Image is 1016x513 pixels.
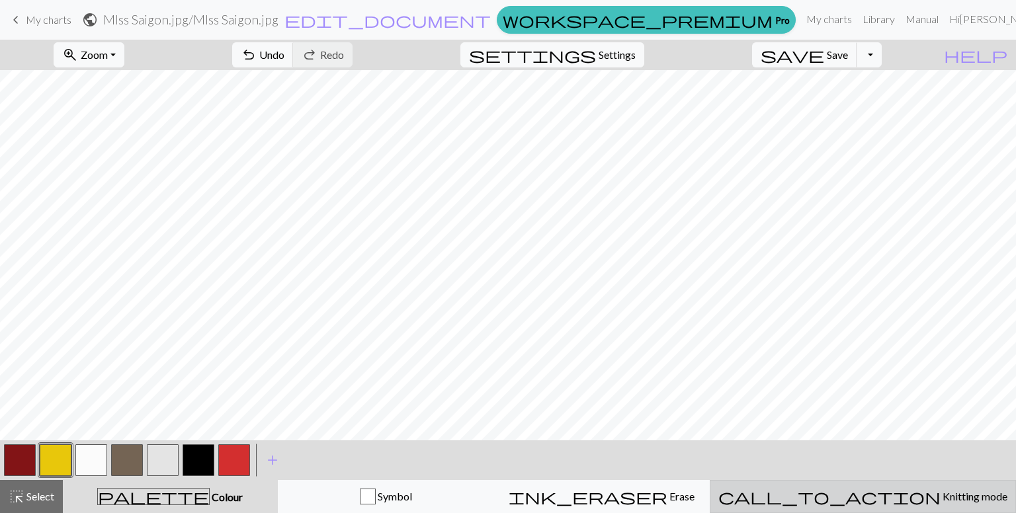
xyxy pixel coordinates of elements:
[900,6,944,32] a: Manual
[599,47,636,63] span: Settings
[827,48,848,61] span: Save
[241,46,257,64] span: undo
[103,12,278,27] h2: MIss Saigon.jpg / MIss Saigon.jpg
[376,490,412,502] span: Symbol
[761,46,824,64] span: save
[81,48,108,61] span: Zoom
[24,490,54,502] span: Select
[941,490,1007,502] span: Knitting mode
[469,47,596,63] i: Settings
[503,11,773,29] span: workspace_premium
[82,11,98,29] span: public
[63,480,278,513] button: Colour
[54,42,124,67] button: Zoom
[460,42,644,67] button: SettingsSettings
[98,487,209,506] span: palette
[718,487,941,506] span: call_to_action
[944,46,1007,64] span: help
[497,6,796,34] a: Pro
[210,491,243,503] span: Colour
[284,11,491,29] span: edit_document
[8,9,71,31] a: My charts
[857,6,900,32] a: Library
[752,42,857,67] button: Save
[710,480,1016,513] button: Knitting mode
[667,490,695,502] span: Erase
[26,13,71,26] span: My charts
[278,480,494,513] button: Symbol
[509,487,667,506] span: ink_eraser
[9,487,24,506] span: highlight_alt
[62,46,78,64] span: zoom_in
[232,42,294,67] button: Undo
[259,48,284,61] span: Undo
[8,11,24,29] span: keyboard_arrow_left
[493,480,710,513] button: Erase
[469,46,596,64] span: settings
[265,451,280,469] span: add
[801,6,857,32] a: My charts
